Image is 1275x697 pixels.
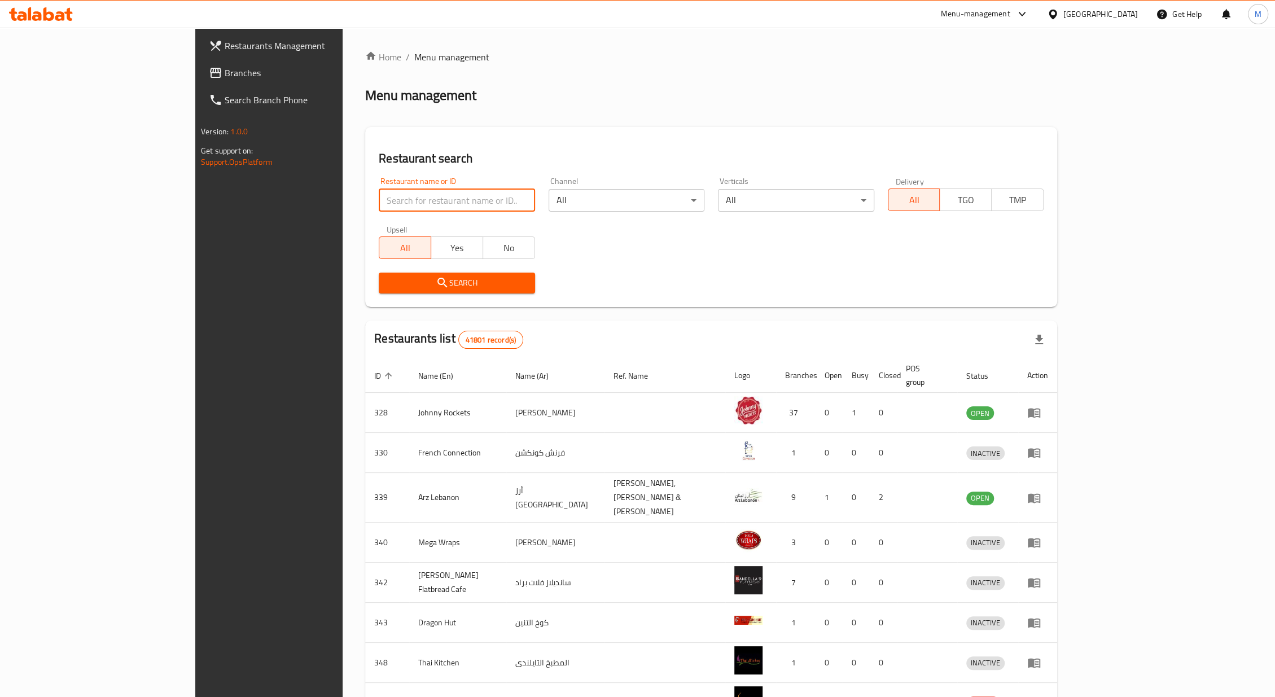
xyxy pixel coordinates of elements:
[418,369,468,383] span: Name (En)
[409,563,506,603] td: [PERSON_NAME] Flatbread Cafe
[870,643,897,683] td: 0
[991,189,1044,211] button: TMP
[888,189,940,211] button: All
[436,240,479,256] span: Yes
[944,192,987,208] span: TGO
[387,225,408,233] label: Upsell
[1026,326,1053,353] div: Export file
[1027,406,1048,419] div: Menu
[870,563,897,603] td: 0
[816,603,843,643] td: 0
[388,276,525,290] span: Search
[1027,576,1048,589] div: Menu
[201,124,229,139] span: Version:
[870,393,897,433] td: 0
[374,369,396,383] span: ID
[409,393,506,433] td: Johnny Rockets
[816,563,843,603] td: 0
[776,358,816,393] th: Branches
[966,576,1005,590] div: INACTIVE
[734,566,763,594] img: Sandella's Flatbread Cafe
[506,473,604,523] td: أرز [GEOGRAPHIC_DATA]
[941,7,1010,21] div: Menu-management
[816,523,843,563] td: 0
[725,358,776,393] th: Logo
[549,189,704,212] div: All
[201,155,273,169] a: Support.OpsPlatform
[966,576,1005,589] span: INACTIVE
[1027,616,1048,629] div: Menu
[506,393,604,433] td: [PERSON_NAME]
[816,433,843,473] td: 0
[384,240,427,256] span: All
[409,603,506,643] td: Dragon Hut
[966,656,1005,669] span: INACTIVE
[379,273,534,293] button: Search
[776,523,816,563] td: 3
[870,523,897,563] td: 0
[379,189,534,212] input: Search for restaurant name or ID..
[1255,8,1261,20] span: M
[515,369,563,383] span: Name (Ar)
[966,407,994,420] span: OPEN
[409,643,506,683] td: Thai Kitchen
[776,643,816,683] td: 1
[843,523,870,563] td: 0
[200,86,408,113] a: Search Branch Phone
[966,492,994,505] span: OPEN
[225,39,399,52] span: Restaurants Management
[734,606,763,634] img: Dragon Hut
[893,192,936,208] span: All
[776,393,816,433] td: 37
[459,335,523,345] span: 41801 record(s)
[816,358,843,393] th: Open
[483,236,535,259] button: No
[506,563,604,603] td: سانديلاز فلات براد
[201,143,253,158] span: Get support on:
[843,433,870,473] td: 0
[1027,656,1048,669] div: Menu
[409,523,506,563] td: Mega Wraps
[843,603,870,643] td: 0
[734,646,763,674] img: Thai Kitchen
[414,50,489,64] span: Menu management
[966,536,1005,549] span: INACTIVE
[734,481,763,510] img: Arz Lebanon
[718,189,874,212] div: All
[225,66,399,80] span: Branches
[776,433,816,473] td: 1
[1027,491,1048,505] div: Menu
[843,393,870,433] td: 1
[506,603,604,643] td: كوخ التنين
[734,396,763,424] img: Johnny Rockets
[896,177,924,185] label: Delivery
[614,369,663,383] span: Ref. Name
[1027,446,1048,459] div: Menu
[966,369,1003,383] span: Status
[506,643,604,683] td: المطبخ التايلندى
[365,50,1057,64] nav: breadcrumb
[225,93,399,107] span: Search Branch Phone
[458,331,523,349] div: Total records count
[906,362,944,389] span: POS group
[870,358,897,393] th: Closed
[409,433,506,473] td: French Connection
[776,603,816,643] td: 1
[966,536,1005,550] div: INACTIVE
[1063,8,1138,20] div: [GEOGRAPHIC_DATA]
[966,447,1005,460] span: INACTIVE
[939,189,992,211] button: TGO
[374,330,523,349] h2: Restaurants list
[365,86,476,104] h2: Menu management
[1018,358,1057,393] th: Action
[506,433,604,473] td: فرنش كونكشن
[604,473,726,523] td: [PERSON_NAME],[PERSON_NAME] & [PERSON_NAME]
[409,473,506,523] td: Arz Lebanon
[966,446,1005,460] div: INACTIVE
[816,643,843,683] td: 0
[843,563,870,603] td: 0
[200,32,408,59] a: Restaurants Management
[843,358,870,393] th: Busy
[843,643,870,683] td: 0
[966,656,1005,670] div: INACTIVE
